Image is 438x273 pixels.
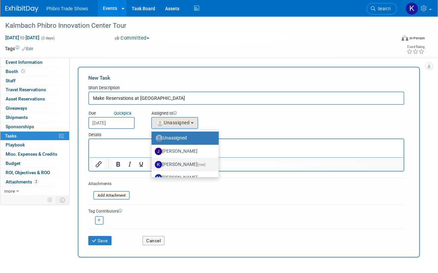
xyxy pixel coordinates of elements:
[0,159,69,168] a: Budget
[0,95,69,103] a: Asset Reservations
[22,47,33,51] a: Edit
[155,135,163,142] img: Unassigned-User-Icon.png
[0,150,69,159] a: Misc. Expenses & Credits
[6,96,45,101] span: Asset Reservations
[156,120,190,125] span: Unassigned
[6,115,28,120] span: Shipments
[367,3,397,15] a: Search
[6,142,25,147] span: Playbook
[155,146,212,157] label: [PERSON_NAME]
[407,45,424,49] div: Event Rating
[5,35,40,41] span: [DATE] [DATE]
[0,177,69,186] a: Attachments2
[112,160,124,169] button: Bold
[6,170,50,175] span: ROI, Objectives & ROO
[20,69,26,74] span: Booth not reserved yet
[6,161,21,166] span: Budget
[0,85,69,94] a: Travel Reservations
[114,111,124,116] i: Quick
[0,168,69,177] a: ROI, Objectives & ROO
[151,117,198,129] button: Unassigned
[6,87,46,92] span: Travel Reservations
[409,36,425,41] div: In-Person
[88,181,130,187] div: Attachments
[406,2,418,15] img: Karol Ehmen
[88,74,404,82] div: New Task
[0,67,69,76] a: Booth
[88,85,404,92] div: Short Description
[0,58,69,67] a: Event Information
[0,122,69,131] a: Sponsorships
[34,179,39,184] span: 2
[44,196,56,204] td: Personalize Event Tab Strip
[155,161,162,168] img: K.jpg
[6,78,16,83] span: Staff
[375,6,391,11] span: Search
[136,160,147,169] button: Underline
[155,159,212,170] label: [PERSON_NAME]
[88,207,404,214] div: Tag Contributors
[155,148,162,155] img: J.jpg
[3,20,389,32] div: Kalmbach Phibro Innovation Center Tour
[88,129,404,138] div: Details
[93,160,104,169] button: Insert/edit link
[88,117,135,129] input: Due Date
[5,133,17,138] span: Tasks
[0,113,69,122] a: Shipments
[143,236,164,245] button: Cancel
[151,110,223,117] div: Assigned to
[88,110,141,117] div: Due
[88,236,111,245] button: Save
[0,76,69,85] a: Staff
[88,92,404,105] input: Name of task or a short description
[363,34,425,44] div: Event Format
[89,139,404,157] iframe: Rich Text Area
[6,124,34,129] span: Sponsorships
[6,105,27,111] span: Giveaways
[197,162,205,167] span: (me)
[155,173,212,183] label: [PERSON_NAME]
[5,45,33,52] td: Tags
[155,174,162,181] img: M.jpg
[6,151,57,157] span: Misc. Expenses & Credits
[0,104,69,113] a: Giveaways
[155,133,212,143] label: Unassigned
[56,196,69,204] td: Toggle Event Tabs
[112,35,152,42] button: Committed
[124,160,135,169] button: Italic
[6,179,39,184] span: Attachments
[0,140,69,149] a: Playbook
[19,35,25,40] span: to
[0,187,69,196] a: more
[402,35,408,41] img: Format-Inperson.png
[4,188,15,194] span: more
[6,59,43,65] span: Event Information
[6,69,26,74] span: Booth
[5,6,38,12] img: ExhibitDay
[0,132,69,140] a: Tasks
[112,110,133,116] a: Quickpick
[41,36,55,40] span: (2 days)
[46,6,88,11] span: Phibro Trade Shows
